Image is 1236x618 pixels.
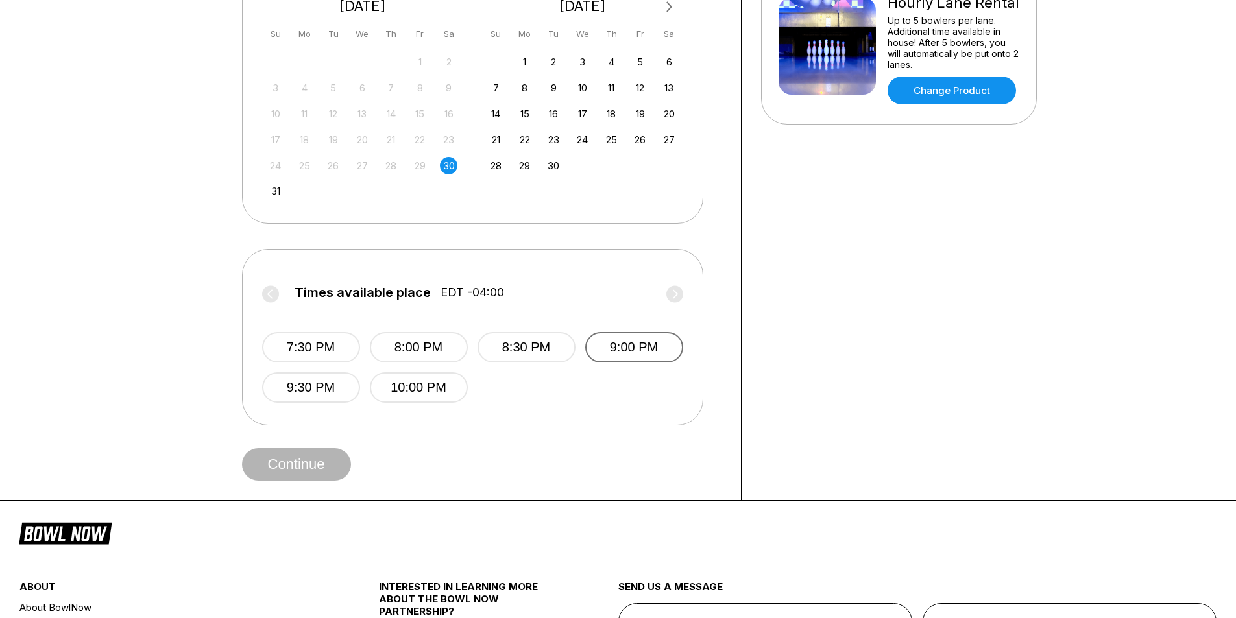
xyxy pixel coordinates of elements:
[411,131,429,149] div: Not available Friday, August 22nd, 2025
[660,131,678,149] div: Choose Saturday, September 27th, 2025
[487,131,505,149] div: Choose Sunday, September 21st, 2025
[382,105,400,123] div: Not available Thursday, August 14th, 2025
[324,79,342,97] div: Not available Tuesday, August 5th, 2025
[545,157,563,174] div: Choose Tuesday, September 30th, 2025
[19,580,319,599] div: about
[631,25,649,43] div: Fr
[411,79,429,97] div: Not available Friday, August 8th, 2025
[574,79,591,97] div: Choose Wednesday, September 10th, 2025
[267,131,284,149] div: Not available Sunday, August 17th, 2025
[660,105,678,123] div: Choose Saturday, September 20th, 2025
[545,79,563,97] div: Choose Tuesday, September 9th, 2025
[631,131,649,149] div: Choose Friday, September 26th, 2025
[574,25,591,43] div: We
[370,332,468,362] button: 8:00 PM
[296,25,313,43] div: Mo
[603,131,620,149] div: Choose Thursday, September 25th, 2025
[296,157,313,174] div: Not available Monday, August 25th, 2025
[545,25,563,43] div: Tu
[267,105,284,123] div: Not available Sunday, August 10th, 2025
[487,157,505,174] div: Choose Sunday, September 28th, 2025
[487,105,505,123] div: Choose Sunday, September 14th, 2025
[516,53,533,71] div: Choose Monday, September 1st, 2025
[267,157,284,174] div: Not available Sunday, August 24th, 2025
[574,105,591,123] div: Choose Wednesday, September 17th, 2025
[888,15,1019,70] div: Up to 5 bowlers per lane. Additional time available in house! After 5 bowlers, you will automatic...
[411,53,429,71] div: Not available Friday, August 1st, 2025
[631,79,649,97] div: Choose Friday, September 12th, 2025
[516,131,533,149] div: Choose Monday, September 22nd, 2025
[324,157,342,174] div: Not available Tuesday, August 26th, 2025
[516,157,533,174] div: Choose Monday, September 29th, 2025
[265,52,460,200] div: month 2025-08
[19,599,319,615] a: About BowlNow
[603,25,620,43] div: Th
[440,105,457,123] div: Not available Saturday, August 16th, 2025
[296,105,313,123] div: Not available Monday, August 11th, 2025
[324,25,342,43] div: Tu
[411,105,429,123] div: Not available Friday, August 15th, 2025
[441,285,504,300] span: EDT -04:00
[324,105,342,123] div: Not available Tuesday, August 12th, 2025
[262,332,360,362] button: 7:30 PM
[888,77,1016,104] a: Change Product
[660,79,678,97] div: Choose Saturday, September 13th, 2025
[267,25,284,43] div: Su
[411,25,429,43] div: Fr
[660,25,678,43] div: Sa
[267,182,284,200] div: Choose Sunday, August 31st, 2025
[382,25,400,43] div: Th
[585,332,683,362] button: 9:00 PM
[603,105,620,123] div: Choose Thursday, September 18th, 2025
[370,372,468,403] button: 10:00 PM
[382,79,400,97] div: Not available Thursday, August 7th, 2025
[354,157,371,174] div: Not available Wednesday, August 27th, 2025
[382,157,400,174] div: Not available Thursday, August 28th, 2025
[382,131,400,149] div: Not available Thursday, August 21st, 2025
[262,372,360,403] button: 9:30 PM
[516,79,533,97] div: Choose Monday, September 8th, 2025
[440,131,457,149] div: Not available Saturday, August 23rd, 2025
[354,25,371,43] div: We
[440,79,457,97] div: Not available Saturday, August 9th, 2025
[618,580,1217,603] div: send us a message
[516,25,533,43] div: Mo
[574,131,591,149] div: Choose Wednesday, September 24th, 2025
[631,53,649,71] div: Choose Friday, September 5th, 2025
[545,131,563,149] div: Choose Tuesday, September 23rd, 2025
[660,53,678,71] div: Choose Saturday, September 6th, 2025
[545,105,563,123] div: Choose Tuesday, September 16th, 2025
[485,52,680,174] div: month 2025-09
[487,79,505,97] div: Choose Sunday, September 7th, 2025
[478,332,576,362] button: 8:30 PM
[574,53,591,71] div: Choose Wednesday, September 3rd, 2025
[411,157,429,174] div: Not available Friday, August 29th, 2025
[295,285,431,300] span: Times available place
[354,131,371,149] div: Not available Wednesday, August 20th, 2025
[545,53,563,71] div: Choose Tuesday, September 2nd, 2025
[603,53,620,71] div: Choose Thursday, September 4th, 2025
[354,79,371,97] div: Not available Wednesday, August 6th, 2025
[440,53,457,71] div: Not available Saturday, August 2nd, 2025
[487,25,505,43] div: Su
[324,131,342,149] div: Not available Tuesday, August 19th, 2025
[267,79,284,97] div: Not available Sunday, August 3rd, 2025
[516,105,533,123] div: Choose Monday, September 15th, 2025
[631,105,649,123] div: Choose Friday, September 19th, 2025
[440,157,457,174] div: Choose Saturday, August 30th, 2025
[603,79,620,97] div: Choose Thursday, September 11th, 2025
[296,131,313,149] div: Not available Monday, August 18th, 2025
[354,105,371,123] div: Not available Wednesday, August 13th, 2025
[440,25,457,43] div: Sa
[296,79,313,97] div: Not available Monday, August 4th, 2025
